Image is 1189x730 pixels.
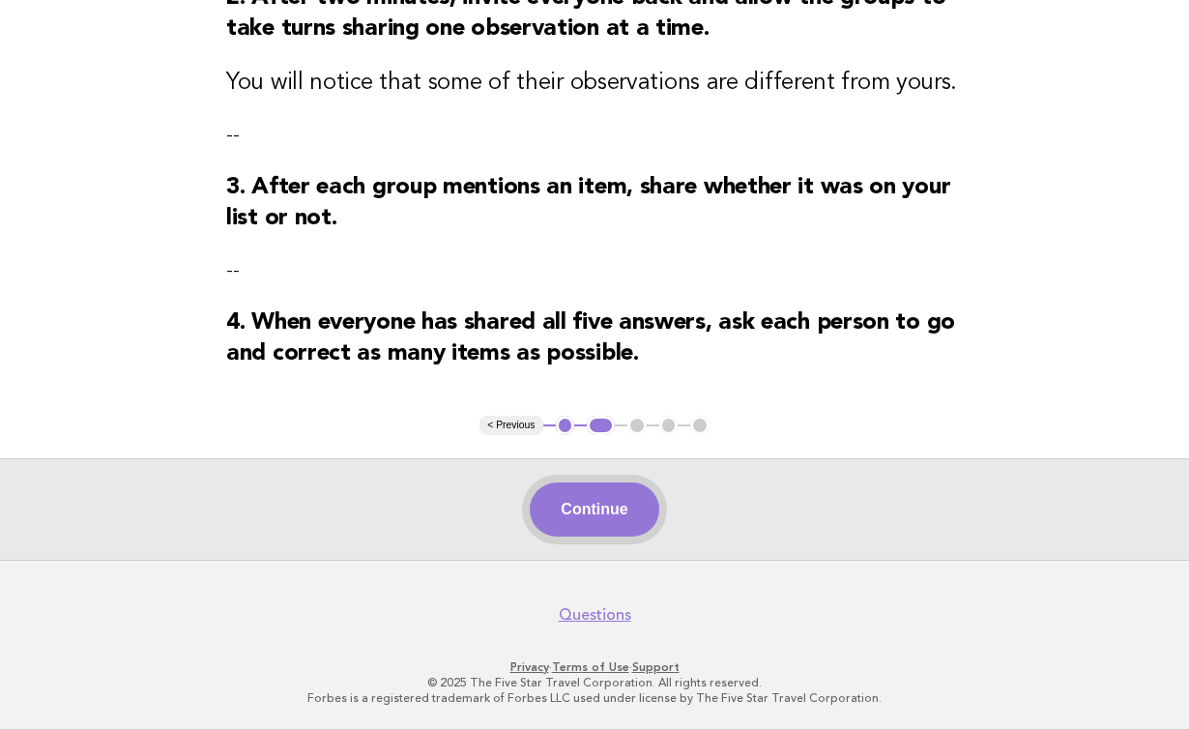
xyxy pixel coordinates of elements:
button: Continue [530,482,658,537]
a: Privacy [510,660,549,674]
strong: 4. When everyone has shared all five answers, ask each person to go and correct as many items as ... [226,311,955,365]
strong: 3. After each group mentions an item, share whether it was on your list or not. [226,176,950,230]
a: Terms of Use [552,660,629,674]
button: 1 [556,416,575,435]
button: 2 [587,416,615,435]
p: Forbes is a registered trademark of Forbes LLC used under license by The Five Star Travel Corpora... [27,690,1162,706]
p: © 2025 The Five Star Travel Corporation. All rights reserved. [27,675,1162,690]
a: Support [632,660,680,674]
p: -- [226,257,963,284]
h3: You will notice that some of their observations are different from yours. [226,68,963,99]
button: < Previous [479,416,542,435]
p: -- [226,122,963,149]
a: Questions [559,605,631,625]
p: · · [27,659,1162,675]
